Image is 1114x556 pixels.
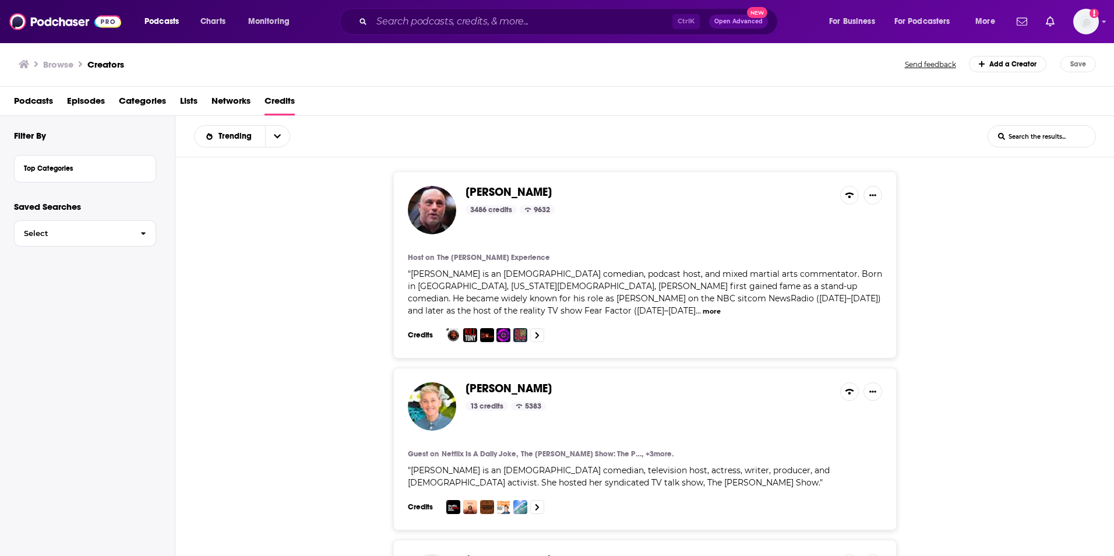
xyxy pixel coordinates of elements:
button: Send feedback [901,56,960,72]
button: Show More Button [863,186,882,205]
h4: The [PERSON_NAME] Show: The P…, [521,449,643,459]
h4: Netflix Is A Daily Joke, [442,449,518,459]
img: The Adam Carolla Show [480,328,494,342]
a: Credits [265,92,295,115]
img: Ellen DeGeneres [408,382,456,431]
img: AHC Podcast [480,500,494,514]
a: [PERSON_NAME] [466,186,552,199]
span: " [408,269,882,316]
button: open menu [136,12,194,31]
a: Creators [87,59,124,70]
span: Monitoring [248,13,290,30]
img: The Joe Rogan Experience [446,328,460,342]
span: Trending [218,132,256,140]
h4: Guest on [408,449,439,459]
button: Show More Button [863,382,882,401]
h4: The [PERSON_NAME] Experience [437,253,550,262]
button: Save [1060,56,1096,72]
button: Show profile menu [1073,9,1099,34]
span: [PERSON_NAME] [466,185,552,199]
button: Select [14,220,156,247]
span: [PERSON_NAME] is an [DEMOGRAPHIC_DATA] comedian, television host, actress, writer, producer, and ... [408,465,830,488]
img: Duncan Trussell Family Hour [496,328,510,342]
div: 13 credits [466,402,508,411]
div: Search podcasts, credits, & more... [351,8,789,35]
button: open menu [967,12,1010,31]
a: Episodes [67,92,105,115]
a: The Oprah Winfrey Show: The Podcast [521,449,643,459]
a: [PERSON_NAME] [466,382,552,395]
img: The Oprah Winfrey Show: The Podcast [463,500,477,514]
span: Select [15,230,131,237]
a: Show notifications dropdown [1041,12,1059,31]
button: open menu [821,12,890,31]
button: open menu [887,12,967,31]
span: Ctrl K [672,14,700,29]
img: KILL TONY [463,328,477,342]
svg: Add a profile image [1090,9,1099,18]
h3: Browse [43,59,73,70]
p: Saved Searches [14,201,156,212]
span: Podcasts [144,13,179,30]
span: For Business [829,13,875,30]
button: more [703,307,721,316]
a: Categories [119,92,166,115]
a: +3more. [646,449,674,459]
a: Netflix Is A Daily Joke [442,449,518,459]
h2: Filter By [14,130,46,141]
span: Charts [200,13,225,30]
span: More [975,13,995,30]
h2: Choose List sort [194,125,290,147]
span: New [747,7,768,18]
h3: Credits [408,502,437,512]
div: 3486 credits [466,205,517,214]
span: " " [408,465,830,488]
span: Open Advanced [714,19,763,24]
button: open menu [195,132,265,140]
a: The Joe Rogan Experience [437,253,550,262]
button: open menu [240,12,305,31]
button: Top Categories [24,160,146,175]
input: Search podcasts, credits, & more... [372,12,672,31]
img: This Past Weekend w/ Theo Von [513,328,527,342]
span: ... [696,305,701,316]
h4: Host on [408,253,434,262]
h3: Credits [408,330,437,340]
a: Podcasts [14,92,53,115]
div: Top Categories [24,164,139,173]
img: Conan O’Brien Needs A Friend [496,500,510,514]
img: Podchaser - Follow, Share and Rate Podcasts [9,10,121,33]
div: 9632 [520,205,555,214]
a: Lists [180,92,198,115]
span: [PERSON_NAME] [466,381,552,396]
span: For Podcasters [894,13,950,30]
a: Add a Creator [969,56,1047,72]
img: Netflix Is A Daily Joke [446,500,460,514]
img: User Profile [1073,9,1099,34]
img: Jimmy Kimmel Live [513,500,527,514]
a: Charts [193,12,232,31]
span: Logged in as AlexMerceron [1073,9,1099,34]
div: 5383 [511,402,546,411]
a: Show notifications dropdown [1012,12,1032,31]
a: Networks [211,92,251,115]
span: [PERSON_NAME] is an [DEMOGRAPHIC_DATA] comedian, podcast host, and mixed martial arts commentator... [408,269,882,316]
img: Joe Rogan [408,186,456,234]
button: Open AdvancedNew [709,15,768,29]
button: open menu [265,126,290,147]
